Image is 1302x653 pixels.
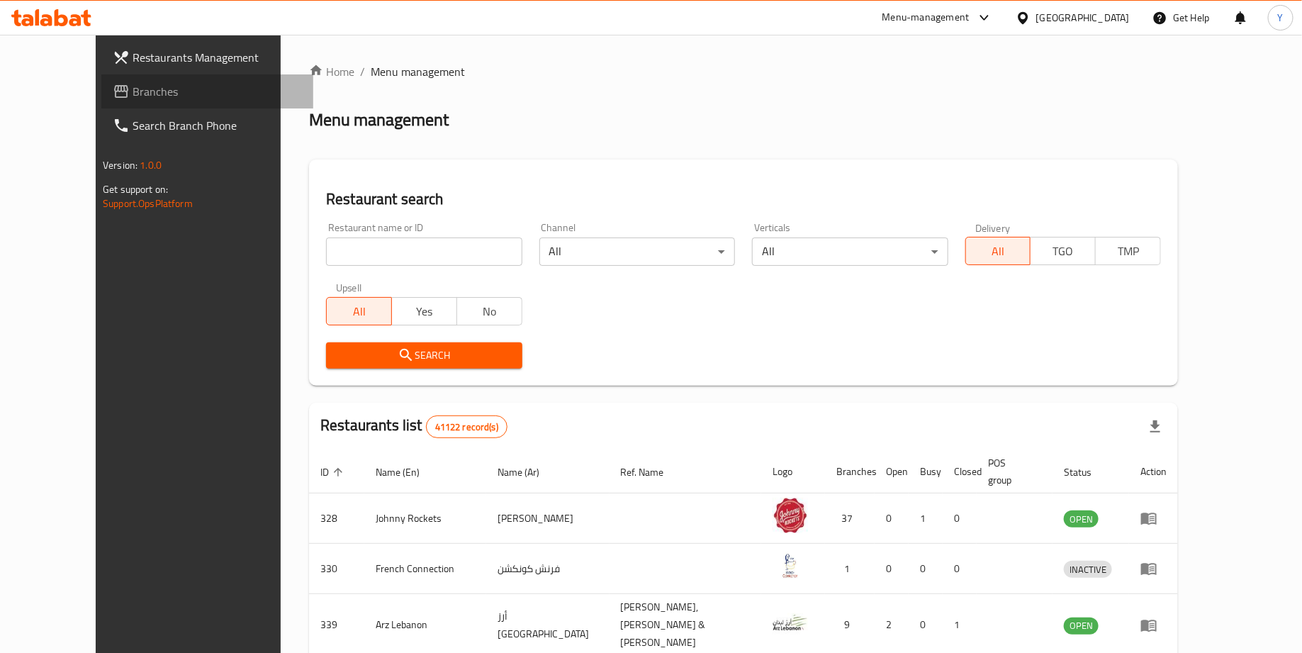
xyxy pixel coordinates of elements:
[326,342,522,369] button: Search
[773,548,808,584] img: French Connection
[909,544,943,594] td: 0
[1095,237,1161,265] button: TMP
[1064,511,1099,528] span: OPEN
[371,63,465,80] span: Menu management
[426,415,507,438] div: Total records count
[456,297,522,325] button: No
[773,605,808,640] img: Arz Lebanon
[486,493,610,544] td: [PERSON_NAME]
[309,544,364,594] td: 330
[539,238,735,266] div: All
[1101,241,1155,262] span: TMP
[133,49,302,66] span: Restaurants Management
[975,223,1011,233] label: Delivery
[309,108,449,131] h2: Menu management
[364,544,486,594] td: French Connection
[1140,510,1167,527] div: Menu
[309,63,354,80] a: Home
[376,464,438,481] span: Name (En)
[364,493,486,544] td: Johnny Rockets
[825,450,875,493] th: Branches
[360,63,365,80] li: /
[133,83,302,100] span: Branches
[621,464,683,481] span: Ref. Name
[486,544,610,594] td: فرنش كونكشن
[1036,241,1090,262] span: TGO
[909,450,943,493] th: Busy
[336,283,362,293] label: Upsell
[427,420,507,434] span: 41122 record(s)
[1064,464,1110,481] span: Status
[752,238,948,266] div: All
[463,301,517,322] span: No
[140,156,162,174] span: 1.0.0
[326,238,522,266] input: Search for restaurant name or ID..
[103,156,138,174] span: Version:
[103,194,193,213] a: Support.OpsPlatform
[825,493,875,544] td: 37
[398,301,451,322] span: Yes
[337,347,510,364] span: Search
[391,297,457,325] button: Yes
[988,454,1036,489] span: POS group
[1064,618,1099,634] span: OPEN
[101,108,313,143] a: Search Branch Phone
[773,498,808,533] img: Johnny Rockets
[875,493,909,544] td: 0
[761,450,825,493] th: Logo
[1140,560,1167,577] div: Menu
[1030,237,1096,265] button: TGO
[320,464,347,481] span: ID
[1140,617,1167,634] div: Menu
[326,297,392,325] button: All
[498,464,558,481] span: Name (Ar)
[875,450,909,493] th: Open
[909,493,943,544] td: 1
[1036,10,1130,26] div: [GEOGRAPHIC_DATA]
[326,189,1161,210] h2: Restaurant search
[825,544,875,594] td: 1
[1064,510,1099,528] div: OPEN
[965,237,1031,265] button: All
[972,241,1026,262] span: All
[133,117,302,134] span: Search Branch Phone
[320,415,507,438] h2: Restaurants list
[309,63,1178,80] nav: breadcrumb
[1278,10,1284,26] span: Y
[943,544,977,594] td: 0
[1129,450,1178,493] th: Action
[943,450,977,493] th: Closed
[943,493,977,544] td: 0
[309,493,364,544] td: 328
[101,40,313,74] a: Restaurants Management
[875,544,909,594] td: 0
[103,180,168,199] span: Get support on:
[1138,410,1172,444] div: Export file
[332,301,386,322] span: All
[1064,562,1112,578] span: INACTIVE
[101,74,313,108] a: Branches
[882,9,970,26] div: Menu-management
